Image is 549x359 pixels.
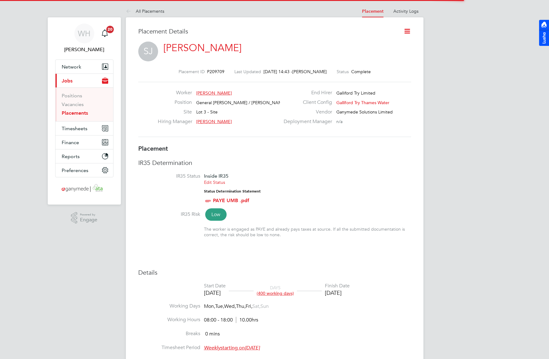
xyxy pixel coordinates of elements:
label: End Hirer [280,90,332,96]
span: SJ [138,42,158,61]
div: Jobs [55,87,113,121]
span: Low [205,208,227,221]
em: [DATE] [245,345,260,351]
span: starting on [204,345,260,351]
span: Thu, [236,303,246,309]
h3: Details [138,268,411,277]
span: Inside IR35 [204,173,228,179]
label: Status [337,69,349,74]
label: Site [158,109,192,115]
span: Galliford Try Limited [336,90,375,96]
label: Working Hours [138,317,200,323]
label: Position [158,99,192,106]
label: IR35 Status [138,173,200,179]
label: Last Updated [234,69,261,74]
span: 10.00hrs [236,317,258,323]
span: P209709 [207,69,224,74]
span: Complete [351,69,371,74]
span: Mon, [204,303,215,309]
label: Placement ID [179,69,205,74]
span: Sat, [252,303,260,309]
button: Timesheets [55,122,113,135]
label: Working Days [138,303,200,309]
button: Network [55,60,113,73]
em: Weekly [204,345,220,351]
div: DAYS [254,285,297,296]
span: Finance [62,140,79,145]
div: [DATE] [325,289,350,296]
span: Timesheets [62,126,87,131]
img: ganymedesolutions-logo-retina.png [60,184,108,193]
a: All Placements [126,8,164,14]
span: Jobs [62,78,73,84]
span: William Heath [55,46,113,53]
span: Sun [260,303,269,309]
span: Engage [80,217,97,223]
a: 20 [99,24,111,43]
h3: IR35 Determination [138,159,411,167]
a: Edit Status [204,179,225,185]
a: Placement [362,9,383,14]
span: 20 [106,26,114,33]
span: Powered by [80,212,97,217]
span: Lot 3 - Site [196,109,218,115]
div: [DATE] [204,289,226,296]
span: [DATE] 14:43 - [263,69,292,74]
label: Timesheet Period [138,344,200,351]
a: Positions [62,93,82,99]
label: Worker [158,90,192,96]
span: [PERSON_NAME] [292,69,327,74]
label: Vendor [280,109,332,115]
a: Activity Logs [393,8,418,14]
span: [PERSON_NAME] [196,119,232,124]
div: The worker is engaged as PAYE and already pays taxes at source. If all the submitted documentatio... [204,226,411,237]
label: Breaks [138,330,200,337]
button: Reports [55,149,113,163]
div: Finish Date [325,283,350,289]
span: WH [78,29,91,38]
a: Go to home page [55,184,113,193]
span: (400 working days) [257,290,294,296]
label: Client Config [280,99,332,106]
div: Start Date [204,283,226,289]
span: General [PERSON_NAME] / [PERSON_NAME] [196,100,286,105]
b: Placement [138,145,168,152]
strong: Status Determination Statement [204,189,261,193]
label: Deployment Manager [280,118,332,125]
a: Powered byEngage [71,212,97,224]
h3: Placement Details [138,27,394,35]
span: Reports [62,153,80,159]
label: IR35 Risk [138,211,200,218]
a: PAYE UMB .pdf [213,197,249,203]
a: Vacancies [62,101,84,107]
nav: Main navigation [48,17,121,205]
span: Wed, [224,303,236,309]
span: Galliford Try Thames Water [336,100,389,105]
button: Preferences [55,163,113,177]
label: Hiring Manager [158,118,192,125]
button: Jobs [55,74,113,87]
div: 08:00 - 18:00 [204,317,258,323]
a: Placements [62,110,88,116]
a: WH[PERSON_NAME] [55,24,113,53]
span: Ganymede Solutions Limited [336,109,393,115]
button: Finance [55,135,113,149]
span: Tue, [215,303,224,309]
span: 0 mins [205,331,220,337]
span: Preferences [62,167,88,173]
span: [PERSON_NAME] [196,90,232,96]
span: n/a [336,119,343,124]
span: Network [62,64,81,70]
span: Fri, [246,303,252,309]
a: [PERSON_NAME] [163,42,241,54]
